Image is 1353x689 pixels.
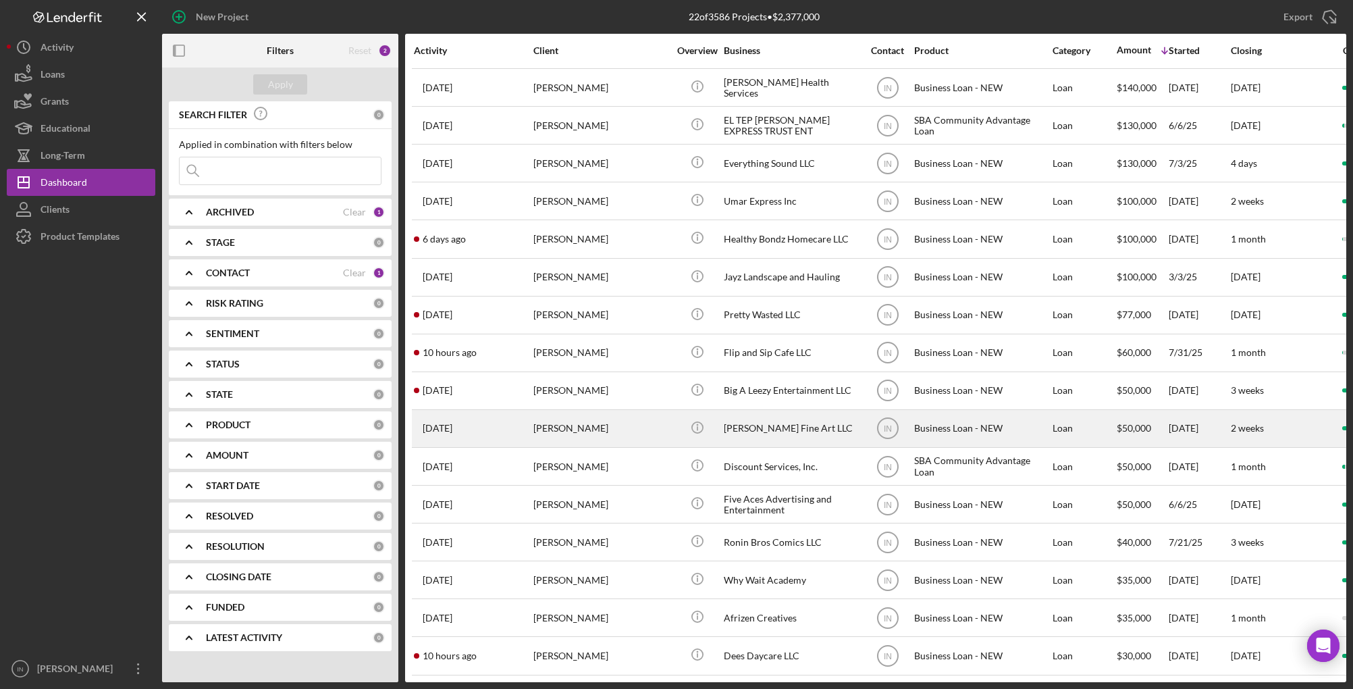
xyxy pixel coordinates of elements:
div: $50,000 [1117,449,1167,484]
div: Loan [1053,600,1115,636]
text: IN [884,235,892,245]
div: Pretty Wasted LLC [724,297,859,333]
div: Business Loan - NEW [914,600,1049,636]
div: [DATE] [1169,449,1229,484]
text: IN [884,273,892,282]
text: IN [884,386,892,396]
div: [PERSON_NAME] [533,600,668,636]
div: Clients [41,196,70,226]
div: Loan [1053,70,1115,105]
div: Business Loan - NEW [914,335,1049,371]
div: [PERSON_NAME] [533,107,668,143]
div: [PERSON_NAME] [533,638,668,673]
div: Open Intercom Messenger [1307,630,1339,662]
time: [DATE] [1231,82,1261,93]
div: 6/6/25 [1169,486,1229,522]
div: Business Loan - NEW [914,297,1049,333]
button: Educational [7,115,155,142]
div: $100,000 [1117,183,1167,219]
div: Loans [41,61,65,91]
div: [PERSON_NAME] [533,373,668,409]
div: 0 [373,358,385,370]
div: Afrizen Creatives [724,600,859,636]
div: 1 [373,206,385,218]
div: Jayz Landscape and Hauling [724,259,859,295]
div: Business Loan - NEW [914,221,1049,257]
button: Product Templates [7,223,155,250]
div: $130,000 [1117,145,1167,181]
div: 6/6/25 [1169,107,1229,143]
div: $35,000 [1117,562,1167,598]
div: 0 [373,236,385,249]
div: $77,000 [1117,297,1167,333]
b: CONTACT [206,267,250,278]
b: ARCHIVED [206,207,254,218]
b: RESOLVED [206,511,253,521]
b: STAGE [206,237,235,248]
div: $35,000 [1117,600,1167,636]
div: [PERSON_NAME] [533,486,668,522]
time: 2025-08-12 17:56 [423,347,477,358]
div: Reset [348,45,371,56]
text: IN [884,614,892,623]
b: STATUS [206,359,240,369]
div: 0 [373,510,385,522]
time: 2025-08-01 21:03 [423,613,452,623]
div: Loan [1053,183,1115,219]
time: 2025-07-24 19:26 [423,196,452,207]
div: Dees Daycare LLC [724,638,859,673]
b: SEARCH FILTER [179,109,247,120]
div: [DATE] [1169,638,1229,673]
text: IN [17,665,24,673]
div: Business Loan - NEW [914,183,1049,219]
div: Loan [1053,335,1115,371]
div: New Project [196,3,248,30]
div: Overview [672,45,722,56]
time: 2025-04-30 04:16 [423,272,452,282]
time: 2025-07-21 17:50 [423,537,452,548]
time: 2 weeks [1231,422,1264,434]
div: $50,000 [1117,486,1167,522]
div: Clear [343,267,366,278]
time: 2025-07-18 19:23 [423,158,452,169]
div: [PERSON_NAME] [533,297,668,333]
b: STATE [206,389,233,400]
b: PRODUCT [206,419,250,430]
div: 0 [373,571,385,583]
div: 1 [373,267,385,279]
div: Category [1053,45,1115,56]
b: Filters [267,45,294,56]
div: SBA Community Advantage Loan [914,449,1049,484]
div: Business Loan - NEW [914,638,1049,673]
time: [DATE] [1231,271,1261,282]
div: $50,000 [1117,411,1167,446]
button: Dashboard [7,169,155,196]
div: $30,000 [1117,638,1167,673]
time: 2025-07-28 14:16 [423,423,452,434]
time: [DATE] [1231,499,1261,510]
div: [PERSON_NAME] [533,449,668,484]
b: START DATE [206,480,260,491]
div: Contact [862,45,913,56]
button: Clients [7,196,155,223]
div: [DATE] [1169,297,1229,333]
div: 7/3/25 [1169,145,1229,181]
button: Grants [7,88,155,115]
div: $100,000 [1117,221,1167,257]
div: Five Aces Advertising and Entertainment [724,486,859,522]
time: 3 weeks [1231,384,1264,396]
a: Long-Term [7,142,155,169]
div: Activity [41,34,74,64]
text: IN [884,462,892,471]
div: Why Wait Academy [724,562,859,598]
div: [PERSON_NAME] [533,411,668,446]
div: Everything Sound LLC [724,145,859,181]
time: 2025-07-14 20:01 [423,82,452,93]
time: 3 weeks [1231,536,1264,548]
text: IN [884,159,892,168]
div: Amount [1117,45,1151,55]
text: IN [884,538,892,547]
div: Loan [1053,373,1115,409]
